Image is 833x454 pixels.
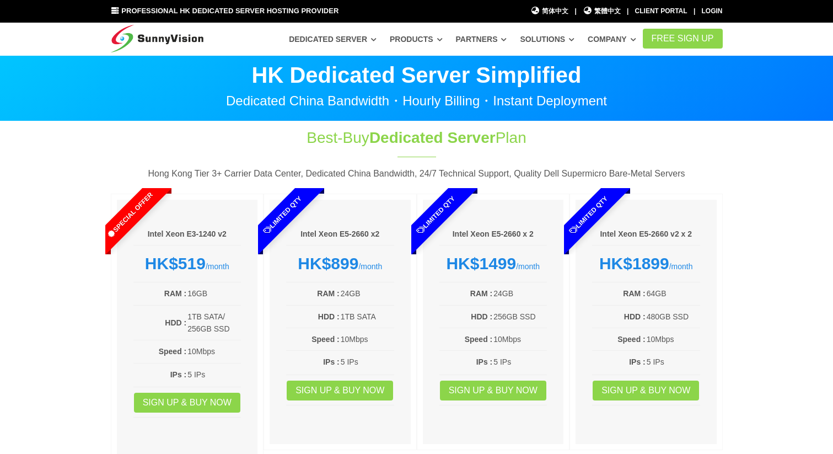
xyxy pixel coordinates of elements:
strong: HK$1499 [446,254,516,273]
b: HDD : [624,312,646,321]
li: | [694,6,695,17]
h6: Intel Xeon E3-1240 v2 [133,229,241,240]
strong: HK$519 [145,254,206,273]
h6: Intel Xeon E5-2660 x2 [286,229,394,240]
td: 10Mbps [493,333,547,346]
a: Solutions [520,29,574,49]
b: RAM : [317,289,339,298]
b: IPs : [476,357,493,366]
div: /month [133,254,241,274]
div: /month [592,254,700,274]
div: /month [286,254,394,274]
td: 256GB SSD [493,310,547,323]
a: 简体中文 [531,6,569,17]
a: Sign up & Buy Now [593,381,699,400]
b: Speed : [617,335,646,344]
p: HK Dedicated Server Simplified [111,64,723,86]
td: 5 IPs [187,368,241,381]
b: Speed : [311,335,340,344]
td: 24GB [493,287,547,300]
li: | [627,6,628,17]
a: Dedicated Server [289,29,377,49]
a: Sign up & Buy Now [134,393,240,413]
strong: HK$1899 [599,254,669,273]
b: Speed : [465,335,493,344]
a: Sign up & Buy Now [440,381,546,400]
span: Professional HK Dedicated Server Hosting Provider [121,7,338,15]
a: Login [702,7,723,15]
span: Limited Qty [542,169,635,261]
td: 1TB SATA/ 256GB SSD [187,310,241,336]
span: Special Offer [83,169,176,261]
p: Dedicated China Bandwidth・Hourly Billing・Instant Deployment [111,94,723,108]
h6: Intel Xeon E5-2660 x 2 [439,229,547,240]
b: RAM : [164,289,186,298]
h6: Intel Xeon E5-2660 v2 x 2 [592,229,700,240]
b: IPs : [323,357,340,366]
p: Hong Kong Tier 3+ Carrier Data Center, Dedicated China Bandwidth, 24/7 Technical Support, Quality... [111,167,723,181]
strong: HK$899 [298,254,358,273]
td: 5 IPs [493,355,547,368]
span: Limited Qty [389,169,482,261]
a: Sign up & Buy Now [287,381,393,400]
td: 480GB SSD [646,310,700,323]
b: RAM : [470,289,492,298]
td: 5 IPs [646,355,700,368]
span: Dedicated Server [369,129,496,146]
a: Company [588,29,636,49]
h1: Best-Buy Plan [233,127,600,148]
b: IPs : [629,357,646,366]
b: Speed : [159,347,187,356]
a: Partners [456,29,507,49]
td: 24GB [340,287,394,300]
b: HDD : [318,312,340,321]
b: HDD : [165,318,186,327]
a: 繁體中文 [583,6,621,17]
td: 16GB [187,287,241,300]
a: FREE Sign Up [643,29,723,49]
b: RAM : [623,289,645,298]
td: 5 IPs [340,355,394,368]
b: HDD : [471,312,492,321]
a: Products [390,29,443,49]
li: | [574,6,576,17]
td: 64GB [646,287,700,300]
a: Client Portal [635,7,687,15]
td: 10Mbps [187,345,241,358]
td: 1TB SATA [340,310,394,323]
td: 10Mbps [646,333,700,346]
b: IPs : [170,370,187,379]
span: Limited Qty [237,169,329,261]
td: 10Mbps [340,333,394,346]
div: /month [439,254,547,274]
